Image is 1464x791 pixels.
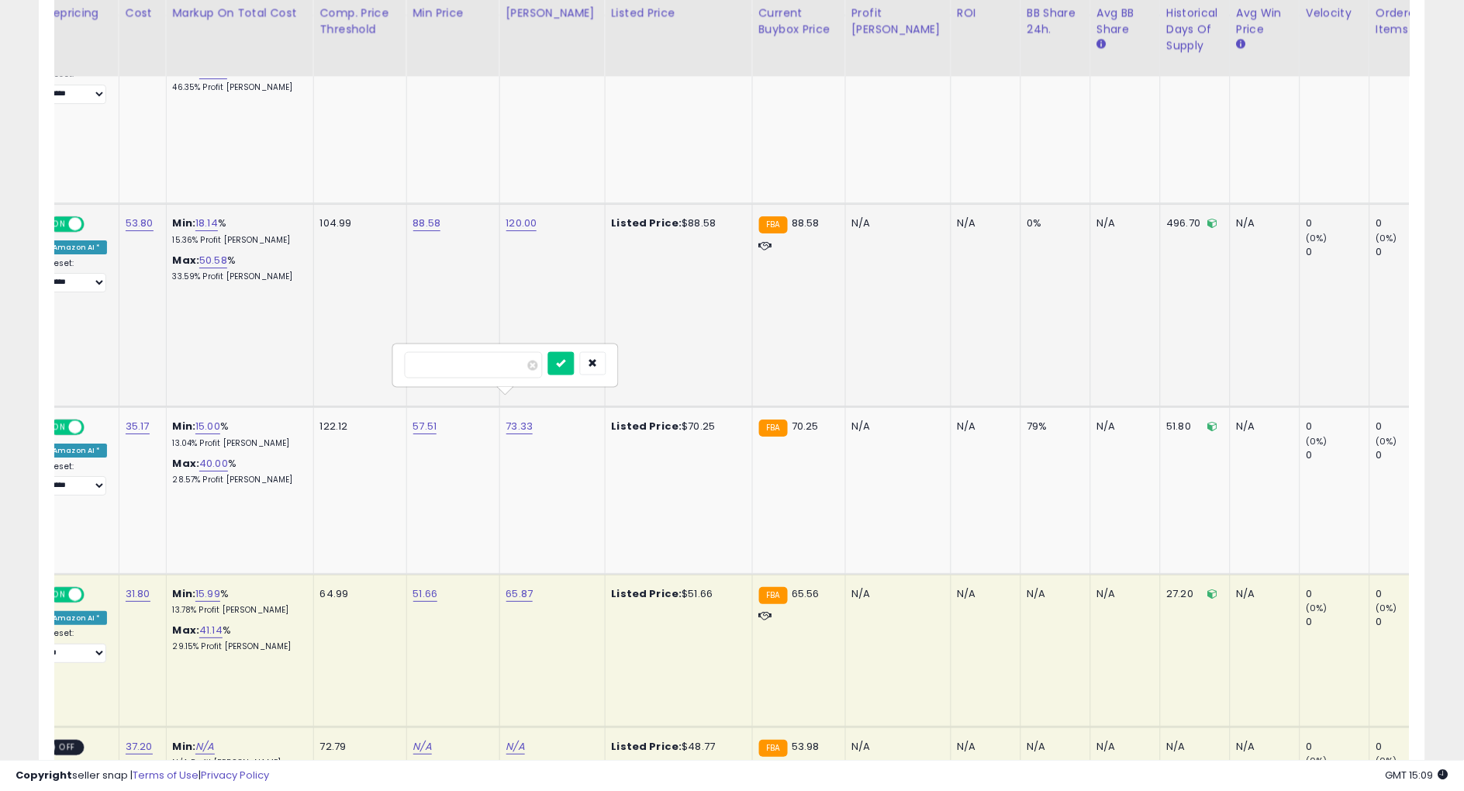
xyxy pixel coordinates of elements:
p: 28.57% Profit [PERSON_NAME] [173,475,302,485]
a: 73.33 [506,419,533,434]
p: 13.04% Profit [PERSON_NAME] [173,438,302,449]
div: $51.66 [612,587,741,601]
span: ON [50,589,69,602]
div: 27.20 [1167,587,1218,601]
div: 0 [1307,420,1369,433]
div: Ordered Items [1376,5,1433,38]
div: Preset: [47,461,107,496]
small: Avg BB Share. [1097,38,1107,52]
a: 53.80 [126,216,154,231]
b: Listed Price: [612,419,682,433]
div: Velocity [1307,5,1363,22]
div: Comp. Price Threshold [320,5,400,38]
div: Preset: [47,628,107,663]
div: N/A [958,740,1009,754]
div: N/A [1097,587,1148,601]
div: 0 [1307,740,1369,754]
div: N/A [1237,216,1288,230]
div: % [173,216,302,245]
small: FBA [759,740,788,757]
small: (0%) [1307,435,1328,447]
small: (0%) [1376,232,1398,244]
div: Markup on Total Cost [173,5,307,22]
div: % [173,623,302,652]
div: 0 [1376,615,1439,629]
span: 65.56 [792,586,820,601]
small: FBA [759,420,788,437]
div: 0 [1376,587,1439,601]
a: 15.99 [195,586,220,602]
div: % [173,254,302,282]
div: N/A [958,420,1009,433]
a: N/A [195,739,214,755]
a: N/A [506,739,525,755]
div: Amazon AI * [47,240,107,254]
a: 18.14 [195,216,218,231]
div: Preset: [47,69,107,104]
div: 104.99 [320,216,395,230]
div: N/A [1237,740,1288,754]
div: 0 [1376,216,1439,230]
div: Historical Days Of Supply [1167,5,1224,54]
div: 0 [1307,615,1369,629]
a: 40.00 [199,456,228,471]
div: N/A [958,587,1009,601]
div: Avg Win Price [1237,5,1293,38]
div: N/A [958,216,1009,230]
a: 88.58 [413,216,441,231]
a: N/A [413,739,432,755]
div: 0 [1376,448,1439,462]
b: Min: [173,739,196,754]
small: FBA [759,216,788,233]
div: Min Price [413,5,493,22]
div: 64.99 [320,587,395,601]
div: Preset: [47,258,107,293]
a: 50.58 [199,253,227,268]
small: (0%) [1307,232,1328,244]
small: (0%) [1376,435,1398,447]
div: N/A [1097,740,1148,754]
div: ROI [958,5,1014,22]
div: 72.79 [320,740,395,754]
div: % [173,457,302,485]
div: 51.80 [1167,420,1218,433]
small: (0%) [1376,602,1398,614]
div: N/A [852,740,939,754]
div: N/A [1027,587,1079,601]
span: OFF [82,589,107,602]
div: 496.70 [1167,216,1218,230]
div: Avg BB Share [1097,5,1154,38]
a: Terms of Use [133,768,199,782]
div: % [173,64,302,93]
div: $88.58 [612,216,741,230]
a: Privacy Policy [201,768,269,782]
span: 53.98 [792,739,820,754]
div: seller snap | | [16,769,269,783]
span: ON [50,218,69,231]
div: Profit [PERSON_NAME] [852,5,944,38]
div: Amazon AI * [47,611,107,625]
small: Avg Win Price. [1237,38,1246,52]
p: 46.35% Profit [PERSON_NAME] [173,82,302,93]
a: 15.00 [195,419,220,434]
div: N/A [1167,740,1218,754]
b: Max: [173,253,200,268]
div: N/A [1097,420,1148,433]
b: Listed Price: [612,586,682,601]
div: 122.12 [320,420,395,433]
a: 65.87 [506,586,533,602]
span: OFF [82,421,107,434]
div: BB Share 24h. [1027,5,1084,38]
div: N/A [1237,587,1288,601]
div: 0 [1376,420,1439,433]
a: 37.20 [126,739,153,755]
div: N/A [1237,420,1288,433]
div: 0 [1307,448,1369,462]
div: % [173,587,302,616]
p: 15.36% Profit [PERSON_NAME] [173,235,302,246]
div: 79% [1027,420,1079,433]
div: N/A [1027,740,1079,754]
b: Listed Price: [612,216,682,230]
span: ON [50,421,69,434]
div: N/A [852,587,939,601]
